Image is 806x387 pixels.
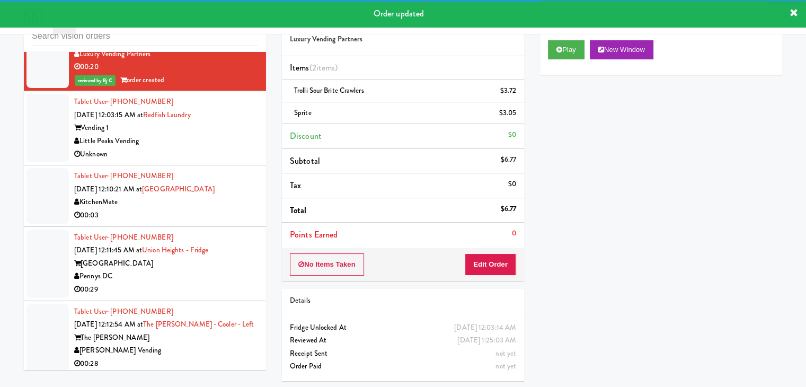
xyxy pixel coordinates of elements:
span: Items [290,61,338,74]
div: Reviewed At [290,334,516,347]
input: Search vision orders [32,27,258,46]
div: 00:29 [74,283,258,296]
a: Tablet User· [PHONE_NUMBER] [74,232,173,242]
a: Tablet User· [PHONE_NUMBER] [74,171,173,181]
div: $3.05 [499,107,517,120]
li: Tablet User· [PHONE_NUMBER][DATE] 12:11:45 AM atUnion Heights - Fridge[GEOGRAPHIC_DATA]Pennys DC0... [24,227,266,301]
span: [DATE] 12:12:54 AM at [74,319,143,329]
a: Redfish Laundry [143,110,191,120]
div: [GEOGRAPHIC_DATA] [74,257,258,270]
div: $6.77 [501,153,517,166]
div: Luxury Vending Partners [74,48,258,61]
a: The [PERSON_NAME] - Cooler - Left [143,319,254,329]
span: Subtotal [290,155,320,167]
div: $0 [508,178,516,191]
div: $0 [508,128,516,142]
span: Order updated [374,7,424,20]
div: 00:20 [74,60,258,74]
div: Order Paid [290,360,516,373]
div: The [PERSON_NAME] [74,331,258,345]
span: [DATE] 12:11:45 AM at [74,245,142,255]
button: No Items Taken [290,253,364,276]
div: Unknown [74,148,258,161]
a: Tablet User· [PHONE_NUMBER] [74,306,173,316]
div: 00:03 [74,209,258,222]
li: Tablet User· [PHONE_NUMBER][DATE] 12:12:54 AM atThe [PERSON_NAME] - Cooler - LeftThe [PERSON_NAME... [24,301,266,375]
button: New Window [590,40,653,59]
div: Details [290,294,516,307]
span: Trolli Sour Brite Crawlers [294,85,364,95]
span: reviewed by Bj C [75,75,116,86]
div: 0 [512,227,516,240]
button: Edit Order [465,253,516,276]
a: [GEOGRAPHIC_DATA] [142,184,215,194]
div: $3.72 [500,84,517,98]
li: Tablet User· [PHONE_NUMBER][DATE] 12:03:15 AM atRedfish LaundryVending 1Little Peaks VendingUnknown [24,91,266,165]
h5: Luxury Vending Partners [290,36,516,43]
span: not yet [495,361,516,371]
span: Sprite [294,108,312,118]
span: Total [290,204,307,216]
div: [DATE] 1:25:03 AM [457,334,516,347]
div: Vending 1 [74,121,258,135]
span: order created [120,75,164,85]
span: [DATE] 12:10:21 AM at [74,184,142,194]
span: [DATE] 12:03:15 AM at [74,110,143,120]
span: Tax [290,179,301,191]
button: Play [548,40,584,59]
div: [DATE] 12:03:14 AM [454,321,516,335]
span: not yet [495,348,516,358]
div: KitchenMate [74,196,258,209]
span: · [PHONE_NUMBER] [107,232,173,242]
span: Discount [290,130,322,142]
div: 00:28 [74,357,258,371]
div: Little Peaks Vending [74,135,258,148]
span: · [PHONE_NUMBER] [107,96,173,107]
span: · [PHONE_NUMBER] [107,171,173,181]
ng-pluralize: items [316,61,335,74]
a: Tablet User· [PHONE_NUMBER] [74,96,173,107]
div: Fridge Unlocked At [290,321,516,335]
span: Points Earned [290,228,338,241]
span: · [PHONE_NUMBER] [107,306,173,316]
a: Union Heights - Fridge [142,245,208,255]
div: Receipt Sent [290,347,516,360]
div: Pennys DC [74,270,258,283]
span: (2 ) [309,61,338,74]
div: [PERSON_NAME] Vending [74,344,258,357]
div: $6.77 [501,203,517,216]
li: Tablet User· [PHONE_NUMBER][DATE] 12:10:21 AM at[GEOGRAPHIC_DATA]KitchenMate00:03 [24,165,266,226]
